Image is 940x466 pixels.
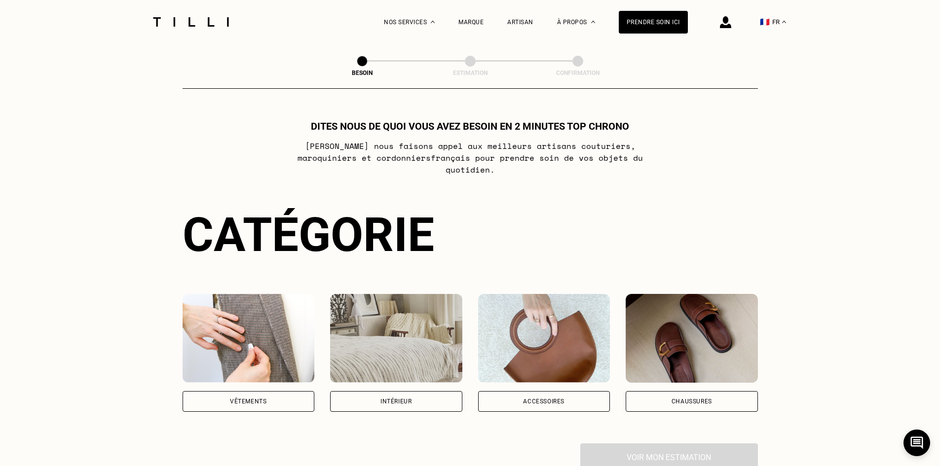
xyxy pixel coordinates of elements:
img: Intérieur [330,294,462,383]
div: Accessoires [523,398,564,404]
img: Chaussures [626,294,758,383]
img: Menu déroulant à propos [591,21,595,23]
div: Confirmation [528,70,627,76]
div: Estimation [421,70,520,76]
div: Intérieur [380,398,412,404]
a: Artisan [507,19,533,26]
img: icône connexion [720,16,731,28]
img: Vêtements [183,294,315,383]
div: Vêtements [230,398,266,404]
div: Besoin [313,70,412,76]
a: Prendre soin ici [619,11,688,34]
img: menu déroulant [782,21,786,23]
p: [PERSON_NAME] nous faisons appel aux meilleurs artisans couturiers , maroquiniers et cordonniers ... [274,140,666,176]
a: Marque [458,19,484,26]
div: Chaussures [672,398,712,404]
h1: Dites nous de quoi vous avez besoin en 2 minutes top chrono [311,120,629,132]
img: Accessoires [478,294,610,383]
img: Menu déroulant [431,21,435,23]
span: 🇫🇷 [760,17,770,27]
img: Logo du service de couturière Tilli [150,17,232,27]
div: Catégorie [183,207,758,262]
